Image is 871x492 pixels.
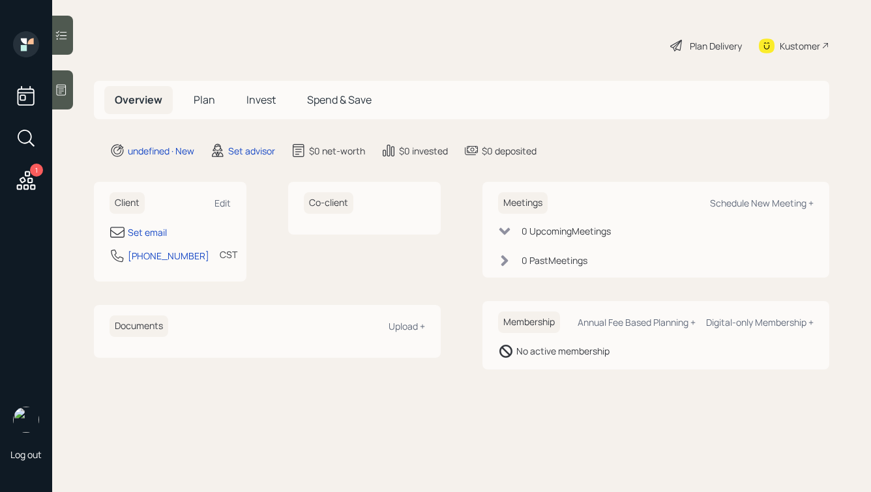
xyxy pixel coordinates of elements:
[690,39,742,53] div: Plan Delivery
[780,39,820,53] div: Kustomer
[214,197,231,209] div: Edit
[304,192,353,214] h6: Co-client
[194,93,215,107] span: Plan
[13,407,39,433] img: hunter_neumayer.jpg
[309,144,365,158] div: $0 net-worth
[128,225,167,239] div: Set email
[110,315,168,337] h6: Documents
[30,164,43,177] div: 1
[128,144,194,158] div: undefined · New
[516,344,610,358] div: No active membership
[399,144,448,158] div: $0 invested
[307,93,372,107] span: Spend & Save
[522,253,587,267] div: 0 Past Meeting s
[115,93,162,107] span: Overview
[389,320,425,332] div: Upload +
[522,224,611,238] div: 0 Upcoming Meeting s
[578,316,696,328] div: Annual Fee Based Planning +
[710,197,814,209] div: Schedule New Meeting +
[498,192,548,214] h6: Meetings
[220,248,237,261] div: CST
[128,249,209,263] div: [PHONE_NUMBER]
[246,93,276,107] span: Invest
[228,144,275,158] div: Set advisor
[110,192,145,214] h6: Client
[498,311,560,333] h6: Membership
[706,316,814,328] div: Digital-only Membership +
[482,144,537,158] div: $0 deposited
[10,448,42,461] div: Log out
